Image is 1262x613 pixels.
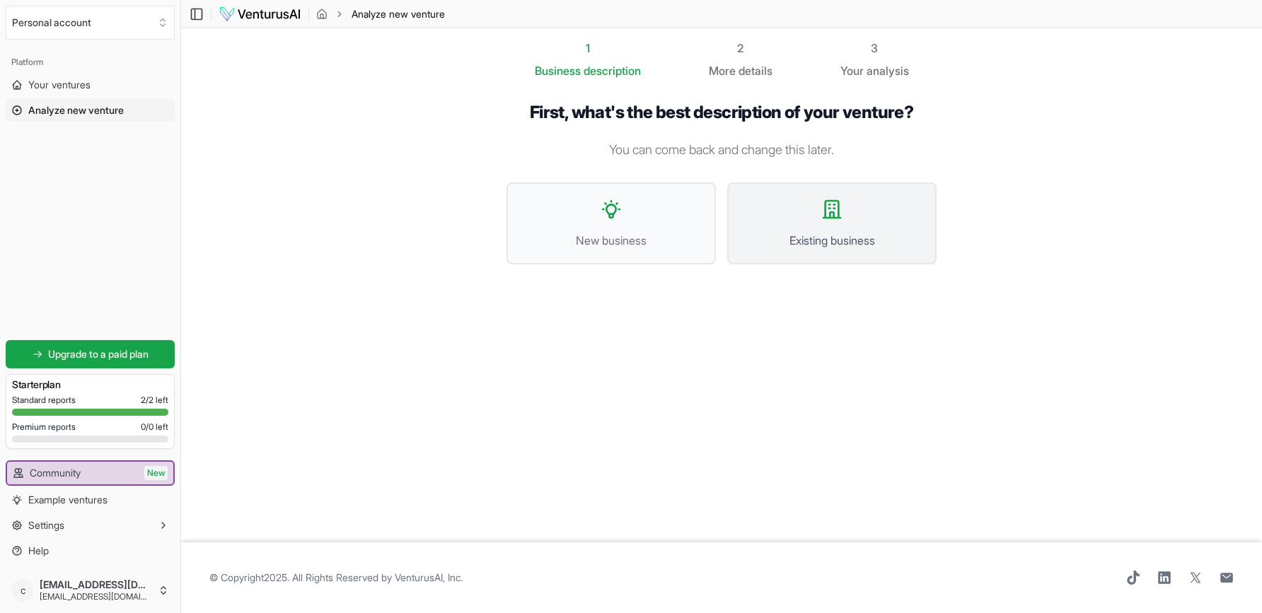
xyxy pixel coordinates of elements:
span: Existing business [743,232,921,249]
a: Analyze new venture [6,99,175,122]
div: 1 [535,40,641,57]
button: Settings [6,514,175,537]
button: New business [506,182,716,264]
button: Existing business [727,182,937,264]
span: Example ventures [28,493,108,507]
p: You can come back and change this later. [506,140,937,160]
button: c[EMAIL_ADDRESS][DOMAIN_NAME][EMAIL_ADDRESS][DOMAIN_NAME] [6,573,175,607]
button: Select an organization [6,6,175,40]
span: Analyze new venture [352,7,445,21]
a: CommunityNew [7,462,173,484]
a: VenturusAI, Inc [395,571,461,583]
span: © Copyright 2025 . All Rights Reserved by . [209,571,463,585]
span: New business [522,232,700,249]
span: description [584,64,641,78]
span: details [739,64,772,78]
h3: Starter plan [12,378,168,392]
span: Business [535,62,581,79]
span: Your [840,62,864,79]
a: Example ventures [6,489,175,511]
h1: First, what's the best description of your venture? [506,102,937,123]
img: logo [219,6,301,23]
div: 3 [840,40,909,57]
a: Your ventures [6,74,175,96]
a: Upgrade to a paid plan [6,340,175,368]
span: Standard reports [12,395,76,406]
div: Platform [6,51,175,74]
span: [EMAIL_ADDRESS][DOMAIN_NAME] [40,591,152,602]
span: Premium reports [12,421,76,433]
span: Your ventures [28,78,91,92]
span: c [11,579,34,602]
nav: breadcrumb [316,7,445,21]
span: More [709,62,736,79]
span: Help [28,544,49,558]
span: Community [30,466,81,480]
span: Analyze new venture [28,103,124,117]
div: 2 [709,40,772,57]
span: New [144,466,168,480]
span: [EMAIL_ADDRESS][DOMAIN_NAME] [40,578,152,591]
a: Help [6,539,175,562]
span: analysis [867,64,909,78]
span: Upgrade to a paid plan [48,347,149,361]
span: 2 / 2 left [141,395,168,406]
span: Settings [28,518,64,532]
span: 0 / 0 left [141,421,168,433]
